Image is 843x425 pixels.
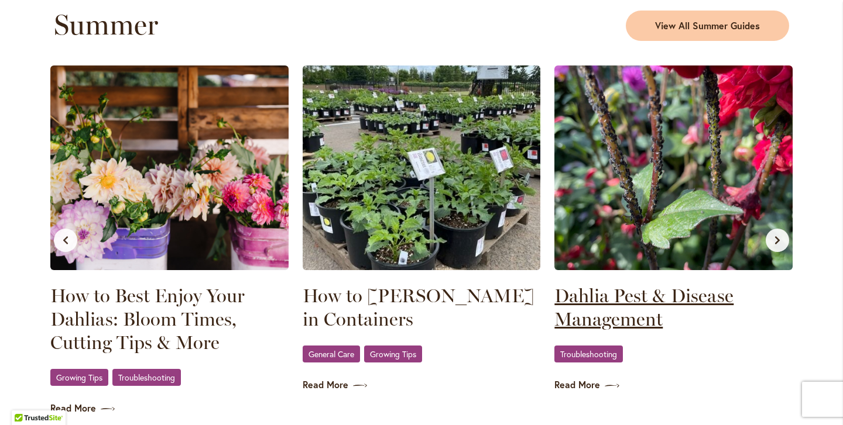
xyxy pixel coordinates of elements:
[554,65,793,270] img: DAHLIAS - APHIDS
[554,378,793,392] a: Read More
[118,374,175,381] span: Troubleshooting
[50,284,289,354] a: How to Best Enjoy Your Dahlias: Bloom Times, Cutting Tips & More
[50,368,289,388] div: ,
[554,345,623,362] a: Troubleshooting
[364,345,422,362] a: Growing Tips
[766,229,789,252] button: Next slide
[560,350,617,358] span: Troubleshooting
[56,374,102,381] span: Growing Tips
[50,65,289,270] img: SID - DAHLIAS - BUCKETS
[303,284,541,331] a: How to [PERSON_NAME] in Containers
[370,350,416,358] span: Growing Tips
[303,345,360,362] a: General Care
[54,8,414,41] h2: Summer
[655,19,760,33] span: View All Summer Guides
[112,369,181,386] a: Troubleshooting
[303,345,541,364] div: ,
[303,378,541,392] a: Read More
[309,350,354,358] span: General Care
[50,369,108,386] a: Growing Tips
[303,65,541,270] img: More Potted Dahlias!
[554,284,793,331] a: Dahlia Pest & Disease Management
[626,11,789,41] a: View All Summer Guides
[54,229,77,252] button: Previous slide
